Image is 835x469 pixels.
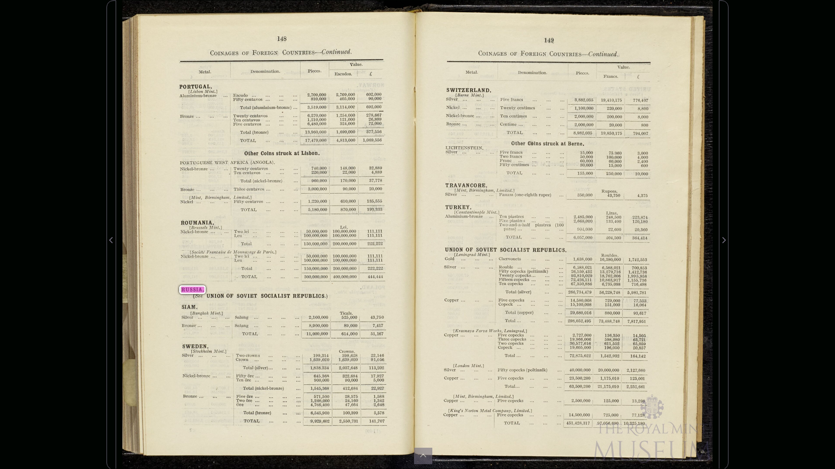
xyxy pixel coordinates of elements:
span: I,[GEOGRAPHIC_DATA] [234,233,269,241]
span: Twenty [233,113,246,118]
span: lei [244,230,247,233]
span: 000 [348,122,353,125]
span: Total [240,178,250,183]
span: 1,609,000 [337,130,353,134]
span: 100,000,000, [304,233,329,238]
span: OF [242,51,247,56]
span: 135,555 [367,198,407,205]
span: Five [233,122,240,126]
span: [[GEOGRAPHIC_DATA] [188,89,227,94]
span: [GEOGRAPHIC_DATA], [205,195,244,200]
span: [501117. [190,250,203,254]
span: 870,000 [341,208,354,212]
span: . [624,220,625,223]
span: er [454,98,456,101]
span: centzu'os [244,122,259,126]
span: 278,667 [366,113,379,117]
span: 13,960,000 [305,130,323,134]
span: 1111 [499,214,504,218]
span: 100,000,000 [333,229,353,234]
span: -1 [514,227,516,230]
span: 10,000 [635,172,646,176]
span: [GEOGRAPHIC_DATA] [607,210,678,216]
span: 148 [277,34,286,42]
span: eeutuvos [243,170,257,175]
span: 2,000,000 [575,114,591,119]
span: Ten [500,113,506,118]
span: Si1\ [446,96,451,101]
span: Silx [446,149,453,154]
span: 250, [607,173,613,177]
span: 1~ [604,75,606,78]
span: 11r111/e [195,254,207,258]
span: 8,000 [638,115,647,119]
span: 11(11~'11111f [512,221,528,225]
span: 1stres [514,214,523,218]
span: 11113112.] [205,90,214,93]
span: 149, [544,37,553,43]
span: 111,111 [367,256,382,264]
span: 148,000 [341,166,354,171]
span: I‘IﬂHCRI'Sl [207,250,223,254]
span: Total [241,241,249,246]
span: 2,000,000 [575,123,591,127]
span: TRAVANCORE. [445,182,482,189]
span: 24, [342,122,347,126]
span: ‘ [330,245,331,248]
span: 120,180 [633,219,646,224]
span: Escudo [233,93,245,98]
span: ([GEOGRAPHIC_DATA]). [251,159,325,165]
span: Twenty [501,106,514,110]
span: 60,000 [580,159,591,163]
span: 3,000 [638,151,646,155]
span: 1.101 [234,195,240,199]
span: 20,000 [609,123,621,127]
span: 1.IIIII'. [497,188,505,192]
span: 117171.] [478,253,488,257]
span: 1,210,000 [307,118,322,122]
span: 10,110,175 [601,98,618,102]
span: 000 [615,172,620,175]
span: [GEOGRAPHIC_DATA]. [447,86,503,94]
span: Five [501,97,508,102]
span: other [244,150,257,156]
span: 22,000 [343,170,354,175]
span: , [300,72,301,75]
span: , [329,107,330,110]
span: 017,000 [578,235,590,240]
span: Total [240,130,249,135]
span: Denomination. [250,69,277,74]
span: 100,000 [607,155,620,159]
span: Tu'n [234,229,241,233]
span: Brou'ze [446,121,458,126]
span: Bronze [180,114,192,119]
span: TOTAL [240,137,260,143]
span: Fifty [234,199,242,204]
span: 740,000 [312,166,325,170]
span: 20,360 [635,228,646,232]
span: 11‘1'11111: [500,159,509,162]
span: , [357,108,358,111]
span: I [446,145,450,151]
span: COINAGES [478,50,536,56]
span: rupee) [539,193,549,197]
span: ' [517,219,517,222]
span: Lei. [340,225,346,229]
span: SOCIALIST [500,246,527,254]
span: 1 [357,129,358,132]
span: ‘ [624,159,625,162]
span: 150,000,000 [304,240,324,244]
span: 2,709,000 [307,93,324,97]
span: e [627,66,628,69]
span: Denomination. [518,70,544,75]
span: 223,874 [633,215,645,220]
span: (nickel-bronze) [253,179,280,184]
span: 00,000 [369,96,381,100]
span: P0 [179,83,188,89]
span: Total [240,105,249,110]
span: 6,480,000 [307,122,324,126]
span: 103,333 [367,206,396,212]
span: [Brussrlx [190,225,205,230]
